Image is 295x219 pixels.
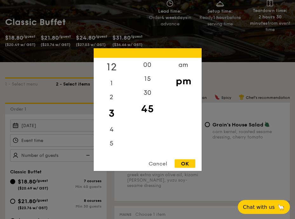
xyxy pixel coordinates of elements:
div: 30 [130,86,165,100]
div: pm [165,72,201,90]
div: Cancel [142,159,173,168]
span: 🦙 [277,203,285,211]
div: 00 [130,58,165,72]
div: 2 [94,90,130,104]
div: 12 [94,58,130,76]
button: Chat with us🦙 [238,200,290,214]
span: Chat with us [243,204,275,210]
div: am [165,58,201,72]
div: 1 [94,76,130,90]
div: 4 [94,122,130,136]
div: OK [175,159,195,168]
div: 45 [130,100,165,118]
div: 5 [94,136,130,150]
div: 3 [94,104,130,122]
div: 15 [130,72,165,86]
div: 6 [94,150,130,164]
